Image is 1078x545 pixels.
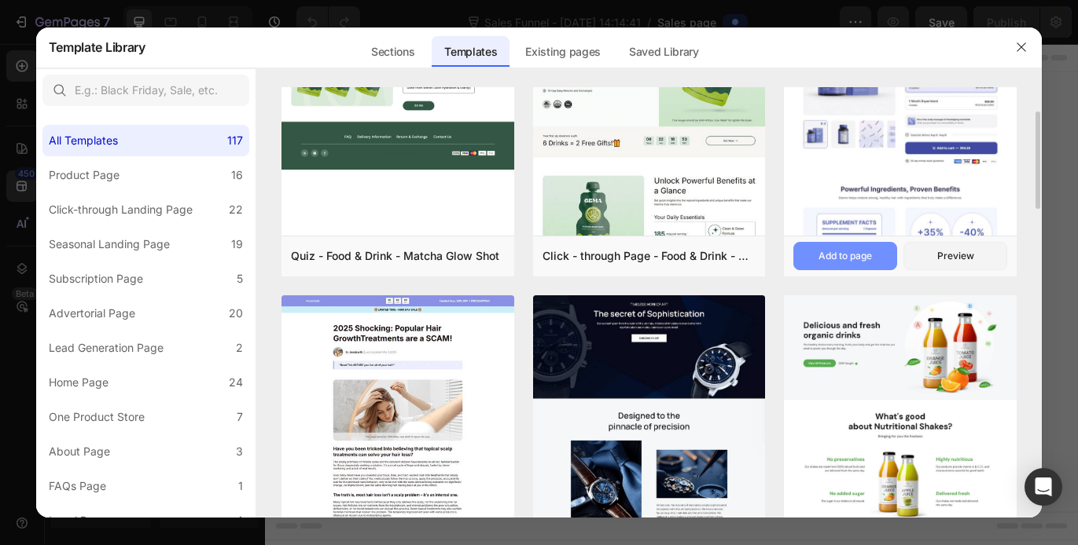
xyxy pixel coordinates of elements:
div: Start building with Sections/Elements or [353,294,591,313]
div: 16 [231,166,243,185]
div: 20 [229,304,243,323]
div: 19 [231,235,243,254]
h2: Template Library [49,27,145,68]
div: Subscription Page [49,269,143,288]
div: Saved Library [616,36,712,68]
div: Advertorial Page [49,304,135,323]
div: Existing pages [513,36,613,68]
div: Open Intercom Messenger [1025,468,1062,506]
div: Preview [937,249,974,263]
div: All Templates [49,131,118,150]
div: Start with Generating from URL or image [366,414,578,426]
div: Quiz - Food & Drink - Matcha Glow Shot [291,247,499,265]
div: Legal Page [49,511,107,530]
button: Explore templates [500,326,633,357]
div: 3 [236,442,243,461]
div: About Page [49,442,110,461]
button: Use existing page designs [311,326,491,357]
div: Click - through Page - Food & Drink - Matcha Glow Shot [543,247,756,265]
div: Product Page [49,166,120,185]
div: Lead Generation Page [49,338,164,357]
input: E.g.: Black Friday, Sale, etc. [42,75,249,106]
div: Add to page [819,249,872,263]
div: Seasonal Landing Page [49,235,170,254]
div: 4 [236,511,243,530]
div: Home Page [49,373,109,392]
div: 5 [237,269,243,288]
div: 2 [236,338,243,357]
div: Templates [432,36,510,68]
div: 22 [229,200,243,219]
div: 117 [227,131,243,150]
div: 1 [238,477,243,496]
div: Sections [359,36,427,68]
div: Click-through Landing Page [49,200,193,219]
button: Preview [903,242,1007,270]
button: Add to page [793,242,897,270]
div: 7 [237,408,243,426]
div: One Product Store [49,408,145,426]
div: FAQs Page [49,477,106,496]
div: 24 [229,373,243,392]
